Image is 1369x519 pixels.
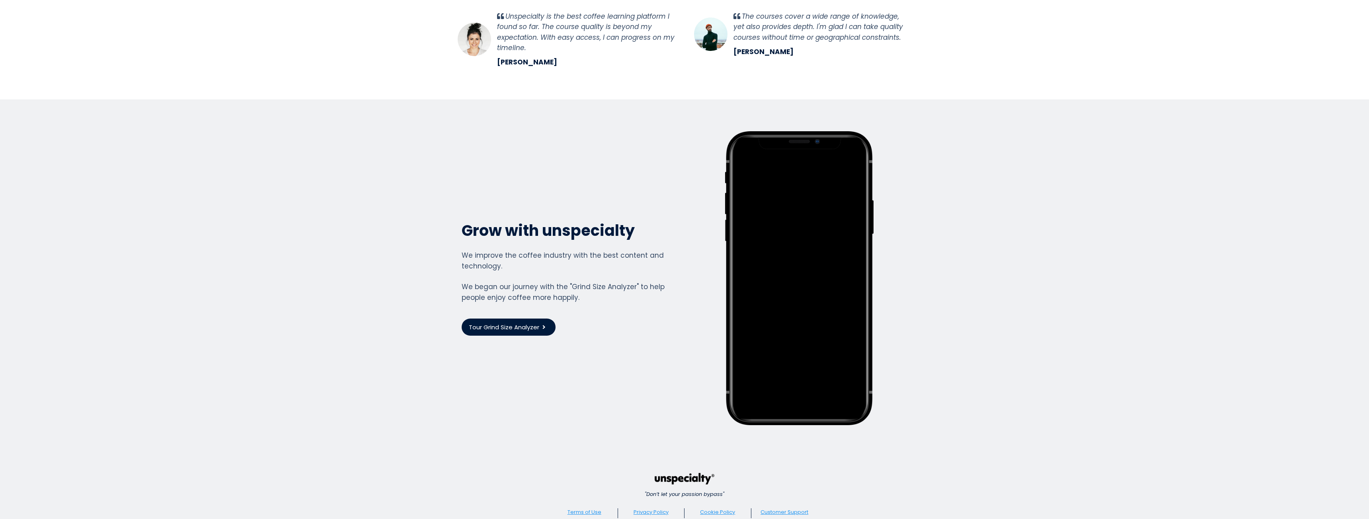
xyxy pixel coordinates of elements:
em: Unspecialty is the best coffee learning platform I found so far. The course quality is beyond my ... [497,12,675,52]
strong: [PERSON_NAME] [497,57,557,67]
a: Terms of Use [567,508,601,516]
strong: [PERSON_NAME] [733,47,794,56]
img: c440faa6a294d3144723c0771045cab8.png [655,473,714,484]
em: "Don’t let your passion bypass" [645,490,724,498]
a: Cookie Policy [700,508,735,516]
a: Customer Support [761,508,808,516]
a: Privacy Policy [634,508,669,516]
span: Tour Grind Size Analyzer [469,323,539,332]
button: Tour Grind Size Analyzer [462,319,556,336]
h2: Grow with unspecialty [462,221,683,240]
div: We improve the coffee industry with the best content and technology. We began our journey with th... [462,250,683,303]
em: The courses cover a wide range of knowledge, yet also provides depth. I'm glad I can take quality... [733,12,903,42]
